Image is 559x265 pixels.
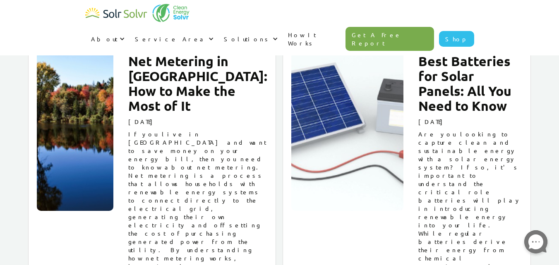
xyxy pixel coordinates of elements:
div: Service Area [135,35,206,43]
p: [DATE] [418,117,522,126]
a: Shop [439,31,474,47]
a: Get A Free Report [345,27,434,51]
div: Service Area [129,26,218,51]
a: How It Works [282,22,346,55]
div: Solutions [224,35,271,43]
div: About [85,26,129,51]
h2: Best Batteries for Solar Panels: All You Need to Know [418,54,522,113]
p: [DATE] [128,117,267,126]
div: About [91,35,118,43]
h2: Net Metering in [GEOGRAPHIC_DATA]: How to Make the Most of It [128,54,267,113]
div: Solutions [218,26,282,51]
